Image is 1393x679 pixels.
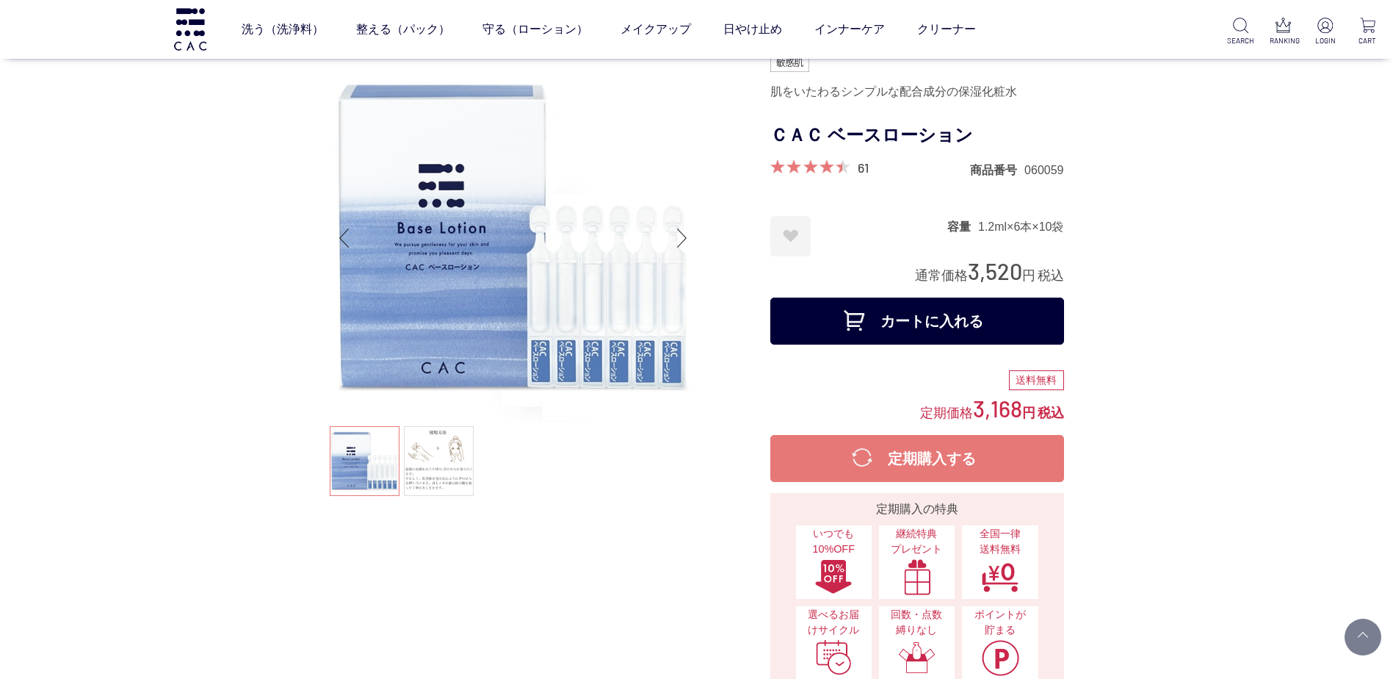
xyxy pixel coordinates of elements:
span: 定期価格 [920,404,973,420]
a: 洗う（洗浄料） [242,9,324,50]
span: ポイントが貯まる [969,607,1030,639]
img: 選べるお届けサイクル [814,639,853,676]
dd: 060059 [1024,162,1063,178]
span: 税込 [1038,406,1064,420]
img: 全国一律送料無料 [981,558,1019,595]
a: メイクアップ [620,9,691,50]
p: RANKING [1270,35,1297,46]
span: 円 [1022,406,1035,420]
a: 日やけ止め [723,9,782,50]
img: ＣＡＣ ベースローション [330,54,697,422]
p: SEARCH [1227,35,1254,46]
span: 継続特典 プレゼント [886,526,947,558]
div: 送料無料 [1009,370,1064,391]
dt: 容量 [947,219,978,234]
h1: ＣＡＣ ベースローション [770,119,1064,152]
img: いつでも10%OFF [814,558,853,595]
a: 守る（ローション） [482,9,588,50]
div: Next slide [667,209,697,267]
img: 回数・点数縛りなし [898,639,936,676]
a: LOGIN [1311,18,1339,46]
dd: 1.2ml×6本×10袋 [978,219,1064,234]
span: 3,520 [968,257,1022,284]
button: カートに入れる [770,298,1064,345]
span: 全国一律 送料無料 [969,526,1030,558]
a: 整える（パック） [356,9,450,50]
a: SEARCH [1227,18,1254,46]
a: 61 [858,159,869,176]
img: logo [172,8,209,50]
div: Previous slide [330,209,359,267]
p: LOGIN [1311,35,1339,46]
a: クリーナー [917,9,976,50]
span: 通常価格 [915,268,968,283]
div: 肌をいたわるシンプルな配合成分の保湿化粧水 [770,79,1064,104]
span: 回数・点数縛りなし [886,607,947,639]
a: お気に入りに登録する [770,216,811,256]
button: 定期購入する [770,435,1064,482]
a: RANKING [1270,18,1297,46]
span: 税込 [1038,268,1064,283]
img: 継続特典プレゼント [898,558,936,595]
a: CART [1354,18,1381,46]
img: ポイントが貯まる [981,639,1019,676]
a: インナーケア [814,9,885,50]
div: 定期購入の特典 [776,500,1058,518]
span: 選べるお届けサイクル [803,607,864,639]
span: 3,168 [973,395,1022,422]
dt: 商品番号 [970,162,1024,178]
span: いつでも10%OFF [803,526,864,558]
span: 円 [1022,268,1035,283]
p: CART [1354,35,1381,46]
